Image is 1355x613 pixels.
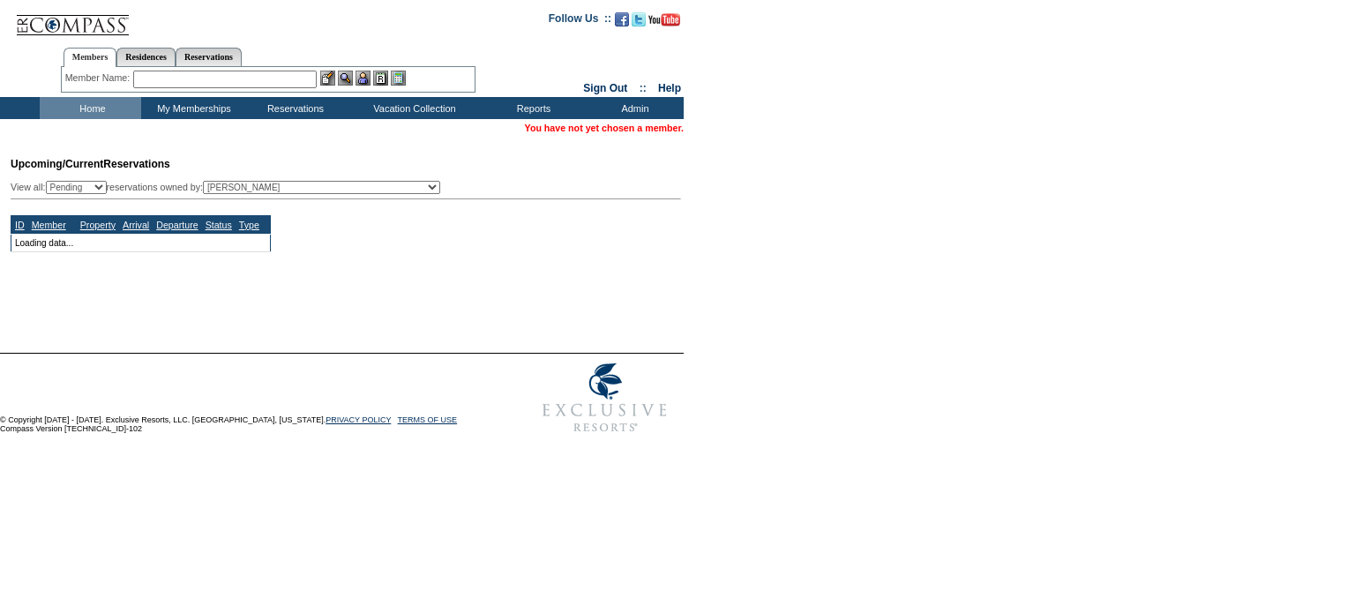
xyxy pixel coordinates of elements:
span: :: [640,82,647,94]
img: Become our fan on Facebook [615,12,629,26]
a: Reservations [176,48,242,66]
td: Admin [582,97,684,119]
span: Reservations [11,158,170,170]
img: b_edit.gif [320,71,335,86]
a: Sign Out [583,82,627,94]
td: Loading data... [11,234,271,251]
a: Members [64,48,117,67]
a: Arrival [123,220,149,230]
span: Upcoming/Current [11,158,103,170]
td: My Memberships [141,97,243,119]
td: Follow Us :: [549,11,611,32]
a: Departure [156,220,198,230]
div: Member Name: [65,71,133,86]
img: Impersonate [356,71,371,86]
img: b_calculator.gif [391,71,406,86]
a: Follow us on Twitter [632,18,646,28]
a: Subscribe to our YouTube Channel [648,18,680,28]
a: TERMS OF USE [398,415,458,424]
a: Help [658,82,681,94]
a: ID [15,220,25,230]
td: Vacation Collection [344,97,481,119]
td: Home [40,97,141,119]
a: Status [206,220,232,230]
td: Reports [481,97,582,119]
img: Subscribe to our YouTube Channel [648,13,680,26]
a: Type [239,220,259,230]
a: Member [32,220,66,230]
img: View [338,71,353,86]
a: Residences [116,48,176,66]
td: Reservations [243,97,344,119]
div: View all: reservations owned by: [11,181,448,194]
a: Become our fan on Facebook [615,18,629,28]
a: PRIVACY POLICY [326,415,391,424]
img: Exclusive Resorts [526,354,684,442]
span: You have not yet chosen a member. [525,123,684,133]
img: Reservations [373,71,388,86]
a: Property [80,220,116,230]
img: Follow us on Twitter [632,12,646,26]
